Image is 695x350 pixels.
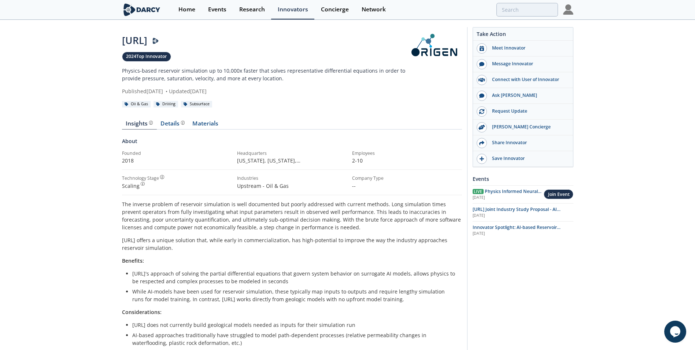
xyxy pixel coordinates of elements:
[149,121,153,125] img: information.svg
[487,76,569,83] div: Connect with User of Innovator
[122,157,232,164] p: 2018
[487,139,569,146] div: Share Innovator
[237,175,347,182] div: Industries
[126,121,153,127] div: Insights
[122,3,162,16] img: logo-wide.svg
[487,45,569,51] div: Meet Innovator
[487,124,569,130] div: [PERSON_NAME] Concierge
[122,33,406,48] div: [URL]
[473,188,544,201] a: Live Physics Informed Neural Networks (PINNs) to Accelerate Subsurface Scenario Analysis [DATE]
[473,213,573,219] div: [DATE]
[164,88,169,95] span: •
[473,206,561,219] span: [URL] Joint Industry Study Proposal - AI Reservoir Simulation Proof of Concept
[160,121,185,127] div: Details
[352,182,462,190] p: --
[181,121,185,125] img: information.svg
[157,121,189,130] a: Details
[178,7,195,12] div: Home
[487,155,569,162] div: Save Innovator
[352,175,462,182] div: Company Type
[362,7,386,12] div: Network
[122,257,144,264] strong: Benefits:
[122,175,159,182] div: Technology Stage
[473,30,573,41] div: Take Action
[141,182,145,186] img: information.svg
[122,236,462,252] p: [URL] offers a unique solution that, while early in commercialization, has high-potential to impr...
[122,101,151,107] div: Oil & Gas
[237,150,347,157] div: Headquarters
[487,61,569,67] div: Message Innovator
[122,52,171,62] a: 2024Top Innovator
[352,157,462,164] p: 2-10
[122,150,232,157] div: Founded
[548,191,570,198] div: Join Event
[189,121,222,130] a: Materials
[132,331,457,347] li: AI-based approaches traditionally have struggled to model path-dependent processes (relative perm...
[473,195,544,201] div: [DATE]
[473,188,541,208] span: Physics Informed Neural Networks (PINNs) to Accelerate Subsurface Scenario Analysis
[122,67,406,82] p: Physics-based reservoir simulation up to 10,000x faster that solves representative differential e...
[152,38,159,44] img: Darcy Presenter
[122,200,462,231] p: The inverse problem of reservoir simulation is well documented but poorly addressed with current ...
[487,92,569,99] div: Ask [PERSON_NAME]
[473,231,573,237] div: [DATE]
[154,101,178,107] div: Drilling
[132,288,457,303] li: While AI-models have been used for reservoir simulation, these typically map inputs to outputs an...
[181,101,212,107] div: Subsurface
[473,151,573,167] button: Save Innovator
[544,189,573,199] button: Join Event
[664,321,688,343] iframe: chat widget
[237,157,347,164] p: [US_STATE], [US_STATE] , [GEOGRAPHIC_DATA]
[473,172,573,185] div: Events
[208,7,226,12] div: Events
[473,189,484,194] span: Live
[237,182,289,189] span: Upstream - Oil & Gas
[352,150,462,157] div: Employees
[239,7,265,12] div: Research
[321,7,349,12] div: Concierge
[487,108,569,114] div: Request Update
[122,137,462,150] div: About
[122,309,162,316] strong: Considerations:
[473,206,573,219] a: [URL] Joint Industry Study Proposal - AI Reservoir Simulation Proof of Concept [DATE]
[473,224,573,237] a: Innovator Spotlight: AI-based Reservoir Simulation with [URL] [DATE]
[473,224,561,237] span: Innovator Spotlight: AI-based Reservoir Simulation with [URL]
[160,175,164,179] img: information.svg
[122,182,232,190] div: Scaling
[278,7,308,12] div: Innovators
[496,3,558,17] input: Advanced Search
[132,321,457,329] li: [URL] does not currently build geological models needed as inputs for their simulation run
[122,121,157,130] a: Insights
[122,87,406,95] div: Published [DATE] Updated [DATE]
[132,270,457,285] li: [URL]'s approach of solving the partial differential equations that govern system behavior on sur...
[563,4,573,15] img: Profile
